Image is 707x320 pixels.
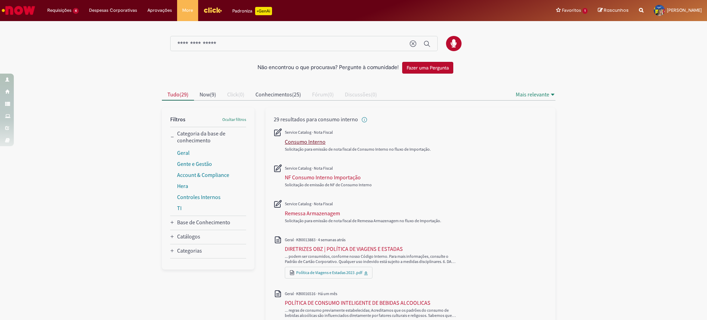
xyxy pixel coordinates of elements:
[598,7,629,14] a: Rascunhos
[582,8,588,14] span: 1
[667,7,702,13] span: [PERSON_NAME]
[182,7,193,14] span: More
[89,7,137,14] span: Despesas Corporativas
[402,62,453,74] button: Fazer uma Pergunta
[147,7,172,14] span: Aprovações
[1,3,36,17] img: ServiceNow
[258,65,399,71] h2: Não encontrou o que procurava? Pergunte à comunidade!
[47,7,71,14] span: Requisições
[604,7,629,13] span: Rascunhos
[232,7,272,15] div: Padroniza
[203,5,222,15] img: click_logo_yellow_360x200.png
[255,7,272,15] p: +GenAi
[73,8,79,14] span: 4
[562,7,581,14] span: Favoritos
